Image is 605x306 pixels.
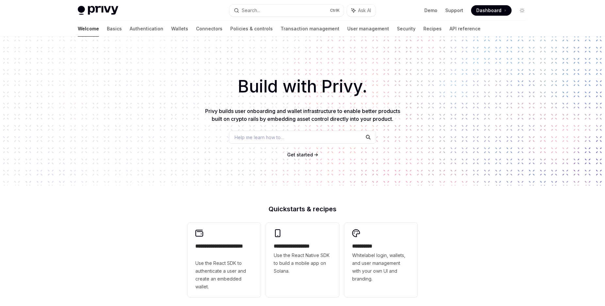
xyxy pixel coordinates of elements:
img: light logo [78,6,118,15]
h2: Quickstarts & recipes [188,206,417,212]
a: Recipes [423,21,442,37]
button: Toggle dark mode [517,5,527,16]
span: Privy builds user onboarding and wallet infrastructure to enable better products built on crypto ... [205,108,400,122]
button: Ask AI [347,5,376,16]
span: Dashboard [476,7,501,14]
span: Use the React Native SDK to build a mobile app on Solana. [274,251,331,275]
span: Use the React SDK to authenticate a user and create an embedded wallet. [195,259,253,291]
a: Security [397,21,416,37]
span: Ctrl K [330,8,340,13]
button: Search...CtrlK [229,5,344,16]
span: Get started [287,152,313,157]
span: Ask AI [358,7,371,14]
a: **** *****Whitelabel login, wallets, and user management with your own UI and branding. [344,223,417,297]
a: User management [347,21,389,37]
a: API reference [450,21,481,37]
span: Whitelabel login, wallets, and user management with your own UI and branding. [352,251,410,283]
a: Dashboard [471,5,512,16]
a: **** **** **** ***Use the React Native SDK to build a mobile app on Solana. [266,223,339,297]
a: Connectors [196,21,222,37]
a: Welcome [78,21,99,37]
a: Basics [107,21,122,37]
h1: Build with Privy. [10,74,595,99]
a: Support [445,7,463,14]
a: Demo [424,7,437,14]
a: Transaction management [281,21,339,37]
a: Authentication [130,21,163,37]
div: Search... [242,7,260,14]
a: Policies & controls [230,21,273,37]
a: Get started [287,152,313,158]
a: Wallets [171,21,188,37]
span: Help me learn how to… [235,134,284,141]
